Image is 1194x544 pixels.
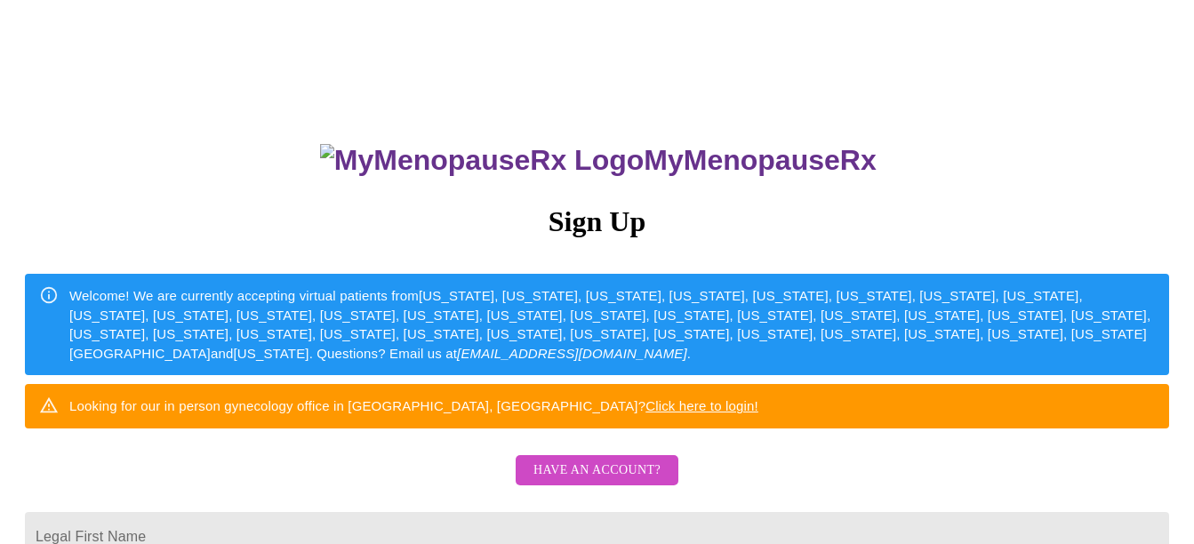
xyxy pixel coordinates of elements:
h3: MyMenopauseRx [28,144,1170,177]
a: Click here to login! [645,398,758,413]
img: MyMenopauseRx Logo [320,144,644,177]
button: Have an account? [516,455,678,486]
span: Have an account? [533,460,661,482]
em: [EMAIL_ADDRESS][DOMAIN_NAME] [457,346,687,361]
a: Have an account? [511,475,683,490]
div: Welcome! We are currently accepting virtual patients from [US_STATE], [US_STATE], [US_STATE], [US... [69,279,1155,370]
h3: Sign Up [25,205,1169,238]
div: Looking for our in person gynecology office in [GEOGRAPHIC_DATA], [GEOGRAPHIC_DATA]? [69,389,758,422]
